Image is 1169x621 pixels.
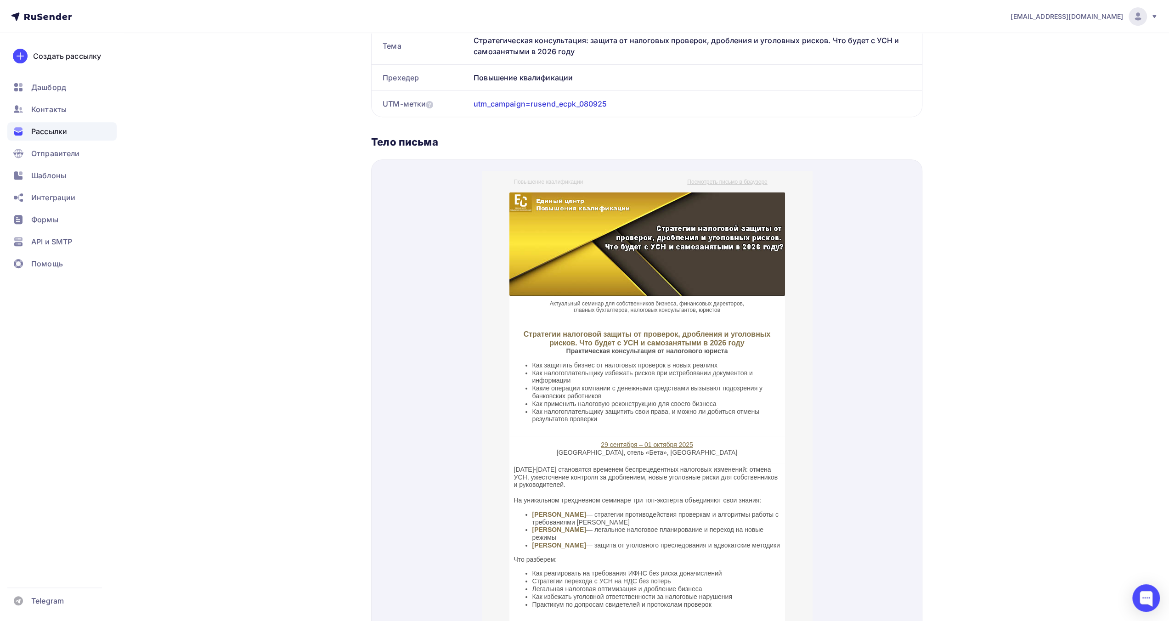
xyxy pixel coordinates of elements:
[32,472,299,480] p: 29 сентября
[51,237,299,253] li: Как налогоплательщику защитить свои права, и можно ли добиться отмены результатов проверки
[51,399,299,406] li: Как реагировать на требования ИФНС без риска доначислений
[32,385,299,393] p: Что разберем:
[31,148,80,159] span: Отправители
[372,65,470,90] div: Прехедер
[32,510,277,533] strong: Легальное налоговое планирование и переход на новые режимы, защита от уголовного преследования и ...
[205,8,285,14] span: Посмотреть письмо в браузере
[470,28,922,64] div: Стратегическая консультация: защита от налоговых проверок, дробления и уголовных рисков. Что буде...
[51,340,299,356] li: — стратегии противодействия проверкам и алгоритмы работы с требованиями [PERSON_NAME]
[7,144,117,163] a: Отправители
[31,170,66,181] span: Шаблоны
[51,229,299,237] li: Как применить налоговую реконструкцию для своего бизнеса
[371,135,922,148] div: Тело письма
[32,326,299,333] p: На уникальном трехдневном семинаре три топ-эксперта объединяют свои знания:
[51,371,299,378] li: — защита от уголовного преследования и адвокатские методики
[28,22,303,125] img: some image
[7,78,117,96] a: Дашборд
[31,258,63,269] span: Помощь
[32,295,299,318] p: [DATE]-[DATE] становятся временем беспрецедентных налоговых изменений: отмена УСН, ужесточение ко...
[32,480,282,495] strong: Стратегии противодействия проверкам и алгоритмы работы с требованиями ИФНС ([PERSON_NAME])
[32,456,70,463] strong: Регламент
[31,192,75,203] span: Интеграции
[31,236,72,247] span: API и SMTP
[51,340,104,347] strong: [PERSON_NAME]
[31,595,64,606] span: Telegram
[85,176,246,184] strong: Практическая консультация от налогового юриста
[51,414,299,422] li: Легальная налоговая оптимизация и дробление бизнеса
[1011,12,1123,21] span: [EMAIL_ADDRESS][DOMAIN_NAME]
[32,278,299,286] p: [GEOGRAPHIC_DATA], отель «Бета», [GEOGRAPHIC_DATA]
[119,270,211,277] a: 29 сентября – 01 октября 2025
[205,7,285,14] a: Посмотреть письмо в браузере
[474,98,607,109] div: utm_campaign=rusend_ecpk_080925
[31,104,67,115] span: Контакты
[7,100,117,119] a: Контакты
[31,214,58,225] span: Формы
[31,82,66,93] span: Дашборд
[1011,7,1158,26] a: [EMAIL_ADDRESS][DOMAIN_NAME]
[7,122,117,141] a: Рассылки
[51,430,299,438] li: Практикум по допросам свидетелей и протоколам проверок
[7,210,117,229] a: Формы
[470,65,922,90] div: Повышение квалификации
[51,214,299,229] li: Какие операции компании с денежными средствами вызывают подозрения у банковских работников
[68,130,262,136] span: Актуальный семинар для собственников бизнеса, финансовых директоров,
[51,355,299,371] li: — легальное налоговое планирование и переход на новые режимы
[92,136,238,142] span: главных бухгалтеров, налоговых консультантов, юристов
[51,191,299,198] li: Как защитить бизнес от налоговых проверок в новых реалиях
[31,126,67,137] span: Рассылки
[32,8,102,14] span: Повышение квалификации
[383,98,433,109] div: UTM-метки
[372,28,470,64] div: Тема
[51,406,299,414] li: Стратегии перехода с УСН на НДС без потерь
[51,355,104,362] strong: [PERSON_NAME]
[51,371,104,378] strong: [PERSON_NAME]
[32,503,299,511] p: 30 сентября - 01 октября
[51,198,299,214] li: Как налогоплательщику избежать рисков при истребовании документов и информации
[33,51,101,62] div: Создать рассылку
[7,166,117,185] a: Шаблоны
[51,422,299,430] li: Как избежать уголовной ответственности за налоговые нарушения
[42,159,289,176] strong: Стратегии налоговой защиты от проверок, дробления и уголовных рисков. Что будет с УСН и самозанят...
